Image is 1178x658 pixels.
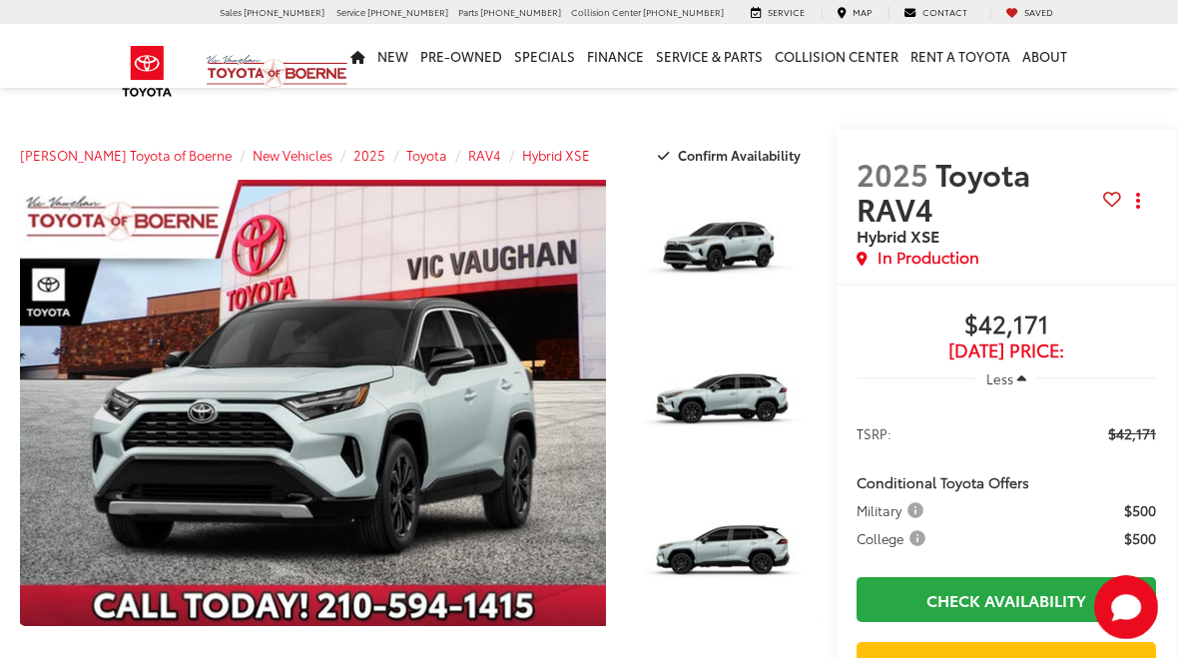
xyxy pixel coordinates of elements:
[857,311,1156,340] span: $42,171
[878,246,979,269] span: In Production
[468,146,501,164] a: RAV4
[857,152,928,195] span: 2025
[857,224,939,247] span: Hybrid XSE
[480,5,561,18] span: [PHONE_NUMBER]
[990,6,1068,19] a: My Saved Vehicles
[976,360,1036,396] button: Less
[458,5,478,18] span: Parts
[206,54,348,89] img: Vic Vaughan Toyota of Boerne
[522,146,590,164] a: Hybrid XSE
[1124,528,1156,548] span: $500
[650,24,769,88] a: Service & Parts: Opens in a new tab
[857,577,1156,622] a: Check Availability
[336,5,365,18] span: Service
[857,500,927,520] span: Military
[922,5,967,18] span: Contact
[20,146,232,164] a: [PERSON_NAME] Toyota of Boerne
[220,5,242,18] span: Sales
[414,24,508,88] a: Pre-Owned
[986,369,1013,387] span: Less
[1124,500,1156,520] span: $500
[1094,575,1158,639] svg: Start Chat
[14,179,612,627] img: 2025 Toyota RAV4 Hybrid XSE
[626,179,819,324] img: 2025 Toyota RAV4 Hybrid XSE
[406,146,447,164] a: Toyota
[768,5,805,18] span: Service
[1136,193,1140,209] span: dropdown dots
[678,146,801,164] span: Confirm Availability
[857,340,1156,360] span: [DATE] Price:
[857,152,1030,230] span: Toyota RAV4
[769,24,904,88] a: Collision Center
[628,332,817,474] a: Expand Photo 2
[244,5,324,18] span: [PHONE_NUMBER]
[626,483,819,628] img: 2025 Toyota RAV4 Hybrid XSE
[20,180,606,626] a: Expand Photo 0
[508,24,581,88] a: Specials
[853,5,872,18] span: Map
[371,24,414,88] a: New
[344,24,371,88] a: Home
[904,24,1016,88] a: Rent a Toyota
[1108,423,1156,443] span: $42,171
[857,528,929,548] span: College
[581,24,650,88] a: Finance
[857,500,930,520] button: Military
[367,5,448,18] span: [PHONE_NUMBER]
[628,484,817,626] a: Expand Photo 3
[253,146,332,164] a: New Vehicles
[1094,575,1158,639] button: Toggle Chat Window
[822,6,886,19] a: Map
[736,6,820,19] a: Service
[1016,24,1073,88] a: About
[1121,184,1156,219] button: Actions
[857,528,932,548] button: College
[857,472,1029,492] span: Conditional Toyota Offers
[628,180,817,322] a: Expand Photo 1
[626,330,819,475] img: 2025 Toyota RAV4 Hybrid XSE
[571,5,641,18] span: Collision Center
[888,6,982,19] a: Contact
[1024,5,1053,18] span: Saved
[353,146,385,164] a: 2025
[857,423,891,443] span: TSRP:
[110,39,185,104] img: Toyota
[647,138,818,173] button: Confirm Availability
[643,5,724,18] span: [PHONE_NUMBER]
